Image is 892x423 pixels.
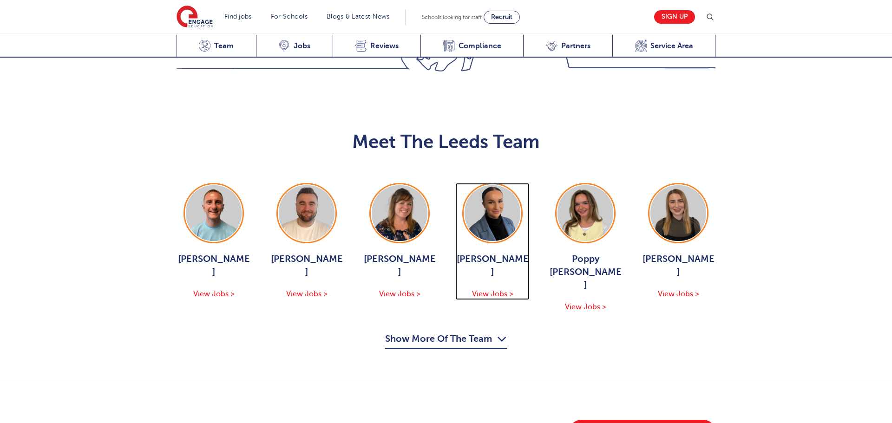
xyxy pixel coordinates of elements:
span: Poppy [PERSON_NAME] [548,253,623,292]
span: View Jobs > [658,290,699,298]
span: View Jobs > [193,290,235,298]
span: Compliance [459,41,501,51]
a: [PERSON_NAME] View Jobs > [455,183,530,300]
span: Schools looking for staff [422,14,482,20]
a: Partners [523,35,612,58]
a: [PERSON_NAME] View Jobs > [177,183,251,300]
a: Poppy [PERSON_NAME] View Jobs > [548,183,623,313]
span: View Jobs > [379,290,420,298]
a: Jobs [256,35,333,58]
a: Sign up [654,10,695,24]
span: Recruit [491,13,512,20]
span: Jobs [294,41,310,51]
a: [PERSON_NAME] View Jobs > [269,183,344,300]
a: [PERSON_NAME] View Jobs > [362,183,437,300]
img: Layla McCosker [650,185,706,241]
a: Compliance [420,35,523,58]
a: [PERSON_NAME] View Jobs > [641,183,715,300]
h2: Meet The Leeds Team [177,131,715,153]
img: Joanne Wright [372,185,427,241]
span: [PERSON_NAME] [455,253,530,279]
span: View Jobs > [565,303,606,311]
img: George Dignam [186,185,242,241]
img: Engage Education [177,6,213,29]
span: Partners [561,41,590,51]
span: [PERSON_NAME] [641,253,715,279]
img: Holly Johnson [465,185,520,241]
a: For Schools [271,13,308,20]
a: Find jobs [224,13,252,20]
img: Chris Rushton [279,185,334,241]
span: Reviews [370,41,399,51]
span: [PERSON_NAME] [362,253,437,279]
a: Blogs & Latest News [327,13,390,20]
a: Service Area [612,35,715,58]
span: Team [214,41,234,51]
span: View Jobs > [472,290,513,298]
span: [PERSON_NAME] [269,253,344,279]
button: Show More Of The Team [385,332,507,349]
span: Service Area [650,41,693,51]
span: [PERSON_NAME] [177,253,251,279]
img: Poppy Burnside [557,185,613,241]
a: Team [177,35,256,58]
span: View Jobs > [286,290,328,298]
a: Recruit [484,11,520,24]
a: Reviews [333,35,421,58]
